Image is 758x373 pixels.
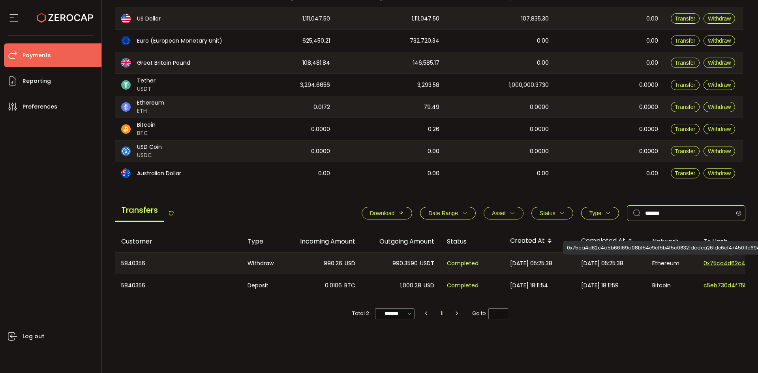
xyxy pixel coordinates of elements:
[708,60,731,66] span: Withdraw
[313,103,330,112] span: 0.0172
[675,148,696,154] span: Transfer
[420,259,434,268] span: USDT
[675,60,696,66] span: Transfer
[137,59,190,67] span: Great Britain Pound
[392,259,418,268] span: 990.3590
[581,281,619,290] span: [DATE] 18:11:59
[675,104,696,110] span: Transfer
[671,146,700,156] button: Transfer
[671,102,700,112] button: Transfer
[121,146,131,156] img: usdc_portfolio.svg
[646,237,697,246] div: Network
[646,14,658,23] span: 0.00
[704,124,735,134] button: Withdraw
[121,36,131,45] img: eur_portfolio.svg
[671,124,700,134] button: Transfer
[23,331,44,342] span: Log out
[671,36,700,46] button: Transfer
[417,81,439,90] span: 3,293.58
[666,288,758,373] iframe: Chat Widget
[400,281,421,290] span: 1,000.28
[639,103,658,112] span: 0.0000
[671,168,700,178] button: Transfer
[410,36,439,45] span: 732,720.34
[472,308,508,319] span: Go to
[345,259,355,268] span: USD
[646,36,658,45] span: 0.00
[708,148,731,154] span: Withdraw
[428,125,439,134] span: 0.26
[675,82,696,88] span: Transfer
[704,58,735,68] button: Withdraw
[704,146,735,156] button: Withdraw
[530,103,549,112] span: 0.0000
[137,169,181,178] span: Australian Dollar
[675,126,696,132] span: Transfer
[704,13,735,24] button: Withdraw
[639,147,658,156] span: 0.0000
[311,147,330,156] span: 0.0000
[137,15,161,23] span: US Dollar
[646,274,697,296] div: Bitcoin
[362,207,412,219] button: Download
[671,13,700,24] button: Transfer
[671,80,700,90] button: Transfer
[412,14,439,23] span: 1,111,047.50
[137,107,164,115] span: ETH
[537,36,549,45] span: 0.00
[370,210,394,216] span: Download
[510,259,552,268] span: [DATE] 05:25:38
[540,210,555,216] span: Status
[137,85,156,93] span: USDT
[646,58,658,67] span: 0.00
[241,253,283,274] div: Withdraw
[137,77,156,85] span: Tether
[704,80,735,90] button: Withdraw
[424,103,439,112] span: 79.49
[537,58,549,67] span: 0.00
[302,14,330,23] span: 1,111,047.50
[137,143,162,151] span: USD Coin
[530,125,549,134] span: 0.0000
[671,58,700,68] button: Transfer
[23,101,57,112] span: Preferences
[121,80,131,90] img: usdt_portfolio.svg
[510,281,548,290] span: [DATE] 18:11:54
[509,81,549,90] span: 1,000,000.3730
[115,199,164,222] span: Transfers
[708,104,731,110] span: Withdraw
[115,253,241,274] div: 5840356
[708,37,731,44] span: Withdraw
[424,281,434,290] span: USD
[121,169,131,178] img: aud_portfolio.svg
[708,82,731,88] span: Withdraw
[704,36,735,46] button: Withdraw
[589,210,601,216] span: Type
[137,121,156,129] span: Bitcoin
[324,259,342,268] span: 990.26
[646,169,658,178] span: 0.00
[428,147,439,156] span: 0.00
[675,37,696,44] span: Transfer
[639,125,658,134] span: 0.0000
[115,237,241,246] div: Customer
[23,50,51,61] span: Payments
[704,168,735,178] button: Withdraw
[241,274,283,296] div: Deposit
[302,36,330,45] span: 625,450.21
[121,102,131,112] img: eth_portfolio.svg
[318,169,330,178] span: 0.00
[504,234,575,248] div: Created At
[447,259,478,268] span: Completed
[530,147,549,156] span: 0.0000
[675,170,696,176] span: Transfer
[121,58,131,67] img: gbp_portfolio.svg
[484,207,523,219] button: Asset
[708,126,731,132] span: Withdraw
[428,169,439,178] span: 0.00
[639,81,658,90] span: 0.0000
[420,207,476,219] button: Date Range
[531,207,573,219] button: Status
[708,15,731,22] span: Withdraw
